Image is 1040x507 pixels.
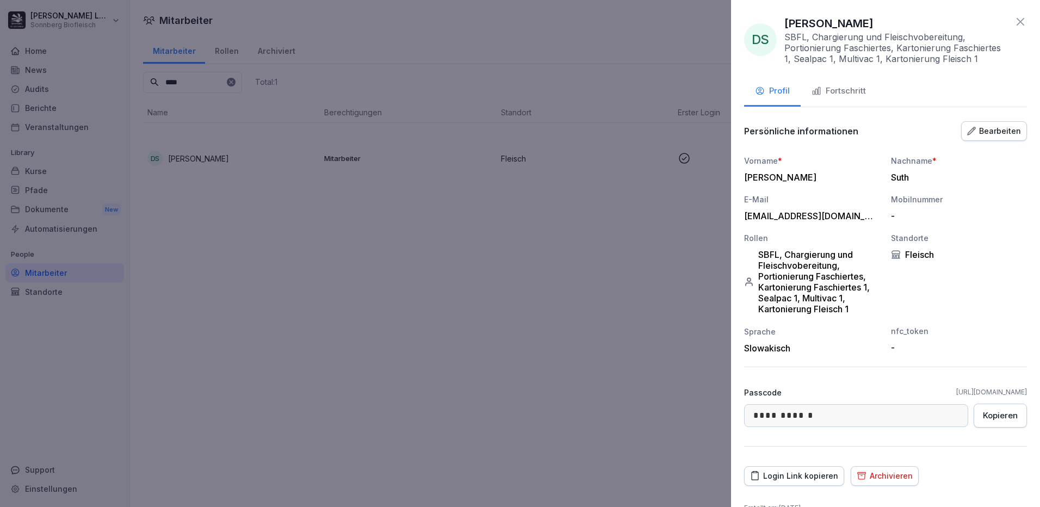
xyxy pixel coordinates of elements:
button: Archivieren [851,466,919,486]
div: nfc_token [891,325,1027,337]
div: - [891,211,1022,221]
div: Slowakisch [744,343,880,354]
div: DS [744,23,777,56]
div: Sprache [744,326,880,337]
p: [PERSON_NAME] [784,15,874,32]
div: - [891,342,1022,353]
div: Standorte [891,232,1027,244]
div: Fleisch [891,249,1027,260]
button: Profil [744,77,801,107]
div: Rollen [744,232,880,244]
a: [URL][DOMAIN_NAME] [956,387,1027,397]
div: Mobilnummer [891,194,1027,205]
button: Login Link kopieren [744,466,844,486]
button: Fortschritt [801,77,877,107]
div: E-Mail [744,194,880,205]
div: Suth [891,172,1022,183]
div: Bearbeiten [967,125,1021,137]
div: Login Link kopieren [750,470,838,482]
p: Persönliche informationen [744,126,858,137]
div: SBFL, Chargierung und Fleischvobereitung, Portionierung Faschiertes, Kartonierung Faschiertes 1, ... [744,249,880,314]
div: Archivieren [857,470,913,482]
div: [EMAIL_ADDRESS][DOMAIN_NAME] [744,211,875,221]
p: SBFL, Chargierung und Fleischvobereitung, Portionierung Faschiertes, Kartonierung Faschiertes 1, ... [784,32,1008,64]
p: Passcode [744,387,782,398]
div: Kopieren [983,410,1018,422]
button: Bearbeiten [961,121,1027,141]
div: [PERSON_NAME] [744,172,875,183]
div: Profil [755,85,790,97]
button: Kopieren [974,404,1027,428]
div: Nachname [891,155,1027,166]
div: Vorname [744,155,880,166]
div: Fortschritt [812,85,866,97]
